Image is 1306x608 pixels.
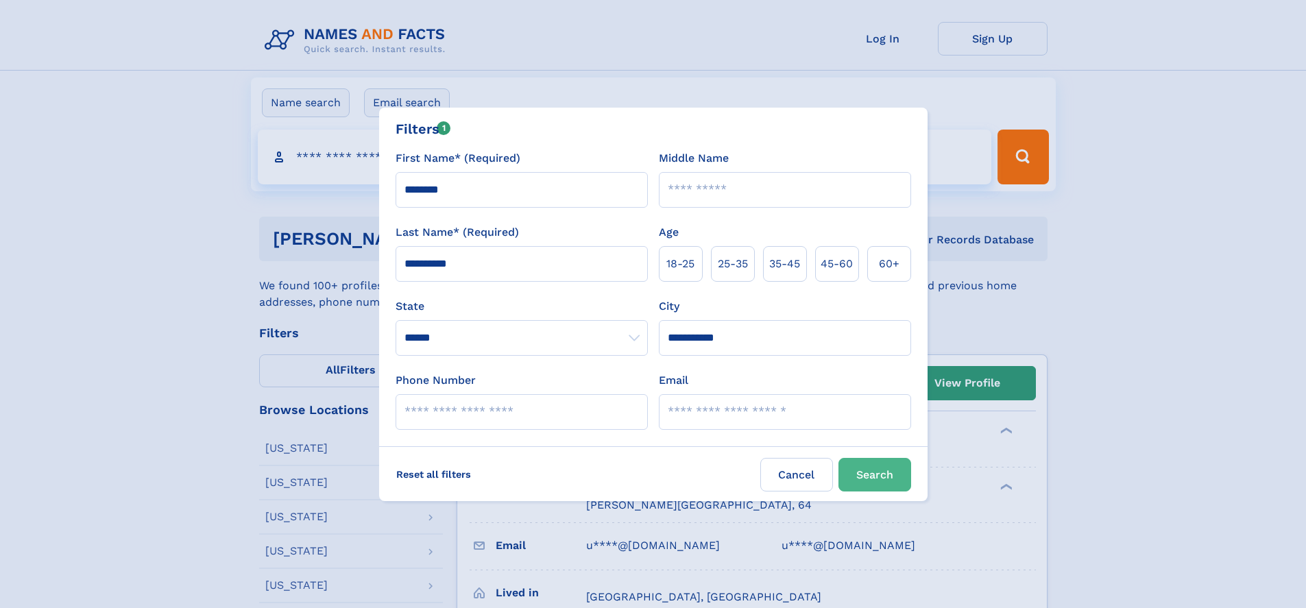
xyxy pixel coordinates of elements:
button: Search [838,458,911,491]
label: Phone Number [396,372,476,389]
label: Last Name* (Required) [396,224,519,241]
span: 25‑35 [718,256,748,272]
label: City [659,298,679,315]
span: 35‑45 [769,256,800,272]
label: First Name* (Required) [396,150,520,167]
label: Cancel [760,458,833,491]
span: 45‑60 [821,256,853,272]
span: 18‑25 [666,256,694,272]
label: Age [659,224,679,241]
label: Middle Name [659,150,729,167]
label: State [396,298,648,315]
span: 60+ [879,256,899,272]
label: Reset all filters [387,458,480,491]
label: Email [659,372,688,389]
div: Filters [396,119,451,139]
